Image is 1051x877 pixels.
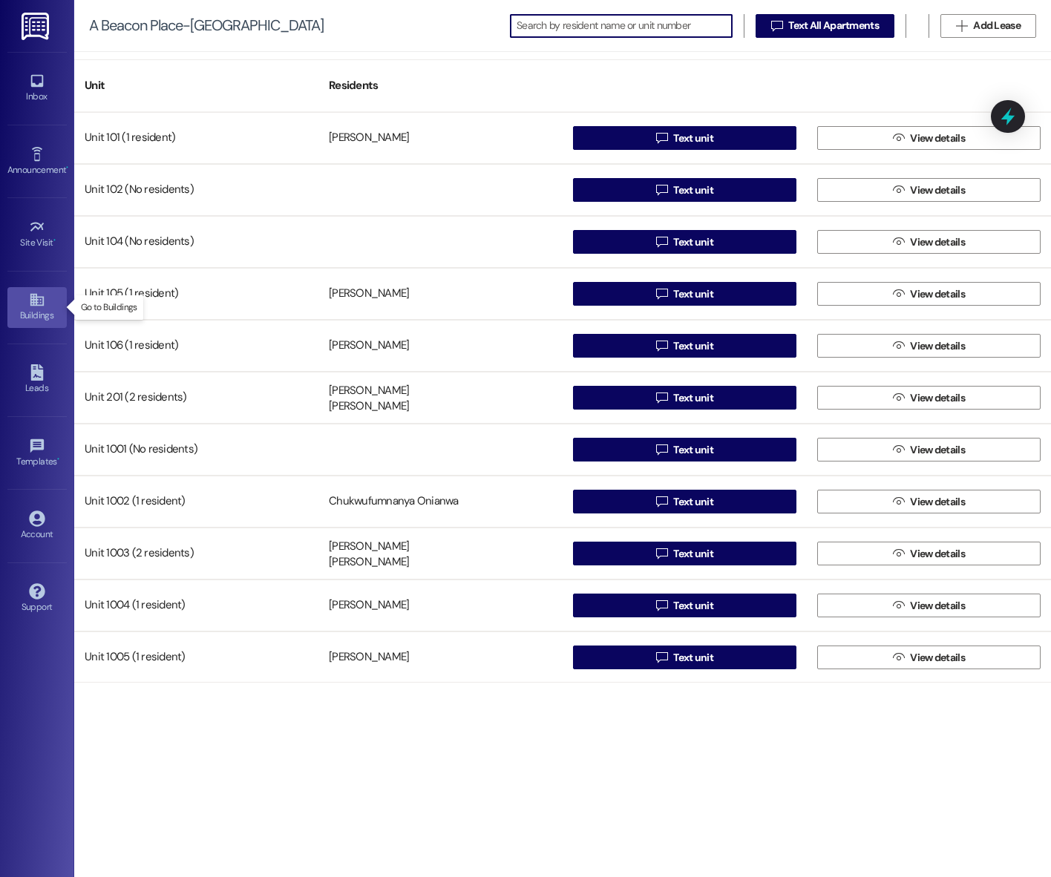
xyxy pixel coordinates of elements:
i:  [656,600,667,611]
button: View details [817,386,1041,410]
div: Unit 106 (1 resident) [74,331,318,361]
span: Text unit [673,234,713,250]
span: View details [910,494,965,510]
div: Unit 102 (No residents) [74,175,318,205]
button: View details [817,646,1041,669]
div: Unit 105 (1 resident) [74,279,318,309]
span: Text unit [673,131,713,146]
span: View details [910,286,965,302]
button: View details [817,334,1041,358]
span: Text unit [673,546,713,562]
button: Text All Apartments [756,14,894,38]
span: View details [910,338,965,354]
span: Add Lease [973,18,1021,33]
div: [PERSON_NAME] [329,338,409,354]
button: Text unit [573,282,796,306]
i:  [893,600,904,611]
i:  [656,288,667,300]
i:  [656,236,667,248]
div: Residents [318,68,563,104]
span: View details [910,183,965,198]
i:  [956,20,967,32]
div: Unit [74,68,318,104]
div: [PERSON_NAME] [329,131,409,146]
div: Unit 1005 (1 resident) [74,643,318,672]
button: Text unit [573,386,796,410]
div: [PERSON_NAME] [329,539,409,554]
span: View details [910,598,965,614]
span: View details [910,390,965,406]
div: Unit 1001 (No residents) [74,435,318,464]
span: Text unit [673,338,713,354]
div: [PERSON_NAME] [329,555,409,571]
i:  [893,496,904,508]
span: Text unit [673,390,713,406]
span: View details [910,442,965,458]
i:  [656,340,667,352]
span: Text All Apartments [788,18,879,33]
button: Text unit [573,230,796,254]
span: • [57,454,59,464]
span: Text unit [673,183,713,198]
i:  [656,444,667,456]
div: [PERSON_NAME] [329,399,409,415]
input: Search by resident name or unit number [517,16,732,36]
span: • [53,235,56,246]
i:  [771,20,782,32]
i:  [656,496,667,508]
i:  [656,132,667,144]
i:  [893,548,904,559]
i:  [656,651,667,663]
p: Go to Buildings [81,301,137,314]
button: View details [817,594,1041,617]
button: Text unit [573,594,796,617]
button: View details [817,282,1041,306]
i:  [656,184,667,196]
a: Account [7,506,67,546]
i:  [893,236,904,248]
i:  [893,444,904,456]
div: Unit 104 (No residents) [74,227,318,257]
div: A Beacon Place-[GEOGRAPHIC_DATA] [89,18,324,33]
img: ResiDesk Logo [22,13,52,40]
div: Unit 1002 (1 resident) [74,487,318,516]
span: View details [910,131,965,146]
span: • [66,162,68,173]
button: Text unit [573,178,796,202]
a: Site Visit • [7,214,67,254]
i:  [893,651,904,663]
a: Support [7,579,67,619]
button: Text unit [573,438,796,462]
button: Text unit [573,126,796,150]
i:  [893,288,904,300]
button: View details [817,438,1041,462]
button: Add Lease [940,14,1036,38]
div: Chukwufumnanya Onianwa [329,494,459,510]
button: View details [817,178,1041,202]
button: View details [817,230,1041,254]
button: View details [817,542,1041,565]
i:  [656,548,667,559]
div: [PERSON_NAME] [329,598,409,614]
button: Text unit [573,542,796,565]
button: Text unit [573,490,796,513]
span: Text unit [673,442,713,458]
a: Templates • [7,433,67,473]
i:  [893,132,904,144]
span: Text unit [673,650,713,666]
a: Buildings [7,287,67,327]
button: View details [817,126,1041,150]
button: Text unit [573,334,796,358]
i:  [656,392,667,404]
div: Unit 1003 (2 residents) [74,539,318,568]
div: [PERSON_NAME] [329,650,409,666]
span: View details [910,546,965,562]
div: Unit 1004 (1 resident) [74,591,318,620]
span: Text unit [673,494,713,510]
span: Text unit [673,286,713,302]
div: Unit 201 (2 residents) [74,383,318,413]
i:  [893,184,904,196]
span: View details [910,234,965,250]
div: Unit 101 (1 resident) [74,123,318,153]
div: [PERSON_NAME] [329,286,409,302]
